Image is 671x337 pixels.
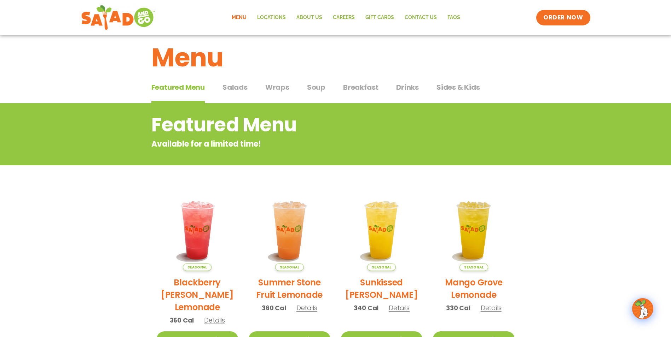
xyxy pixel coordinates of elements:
[307,82,325,93] span: Soup
[536,10,590,25] a: ORDER NOW
[170,315,194,325] span: 360 Cal
[151,111,463,139] h2: Featured Menu
[446,303,470,313] span: 330 Cal
[204,316,225,325] span: Details
[151,82,205,93] span: Featured Menu
[328,10,360,26] a: Careers
[399,10,442,26] a: Contact Us
[433,189,515,271] img: Product photo for Mango Grove Lemonade
[226,10,252,26] a: Menu
[222,82,248,93] span: Salads
[265,82,289,93] span: Wraps
[389,303,410,312] span: Details
[157,276,238,313] h2: Blackberry [PERSON_NAME] Lemonade
[183,264,212,271] span: Seasonal
[459,264,488,271] span: Seasonal
[151,138,463,150] p: Available for a limited time!
[249,189,330,271] img: Product photo for Summer Stone Fruit Lemonade
[436,82,480,93] span: Sides & Kids
[151,79,520,104] div: Tabbed content
[360,10,399,26] a: GIFT CARDS
[367,264,396,271] span: Seasonal
[442,10,465,26] a: FAQs
[291,10,328,26] a: About Us
[481,303,502,312] span: Details
[262,303,286,313] span: 360 Cal
[433,276,515,301] h2: Mango Grove Lemonade
[157,189,238,271] img: Product photo for Blackberry Bramble Lemonade
[275,264,304,271] span: Seasonal
[226,10,465,26] nav: Menu
[151,39,520,77] h1: Menu
[81,4,156,32] img: new-SAG-logo-768×292
[354,303,379,313] span: 340 Cal
[396,82,419,93] span: Drinks
[341,189,423,271] img: Product photo for Sunkissed Yuzu Lemonade
[341,276,423,301] h2: Sunkissed [PERSON_NAME]
[252,10,291,26] a: Locations
[343,82,378,93] span: Breakfast
[296,303,317,312] span: Details
[249,276,330,301] h2: Summer Stone Fruit Lemonade
[633,299,653,319] img: wpChatIcon
[543,13,583,22] span: ORDER NOW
